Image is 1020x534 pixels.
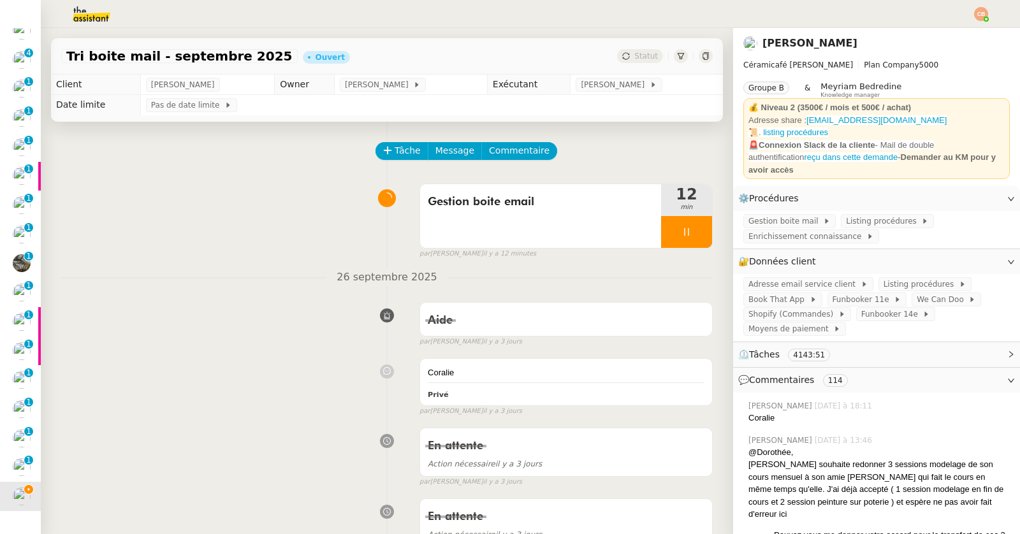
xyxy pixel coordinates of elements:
p: 1 [26,164,31,176]
p: 1 [26,223,31,235]
span: Données client [749,256,816,266]
span: Book That App [748,293,810,306]
div: @Dorothée, [748,446,1010,459]
img: users%2FUWPTPKITw0gpiMilXqRXG5g9gXH3%2Favatar%2F405ab820-17f5-49fd-8f81-080694535f4d [13,109,31,127]
p: 4 [26,48,31,60]
span: 12 [661,187,712,202]
span: il y a 12 minutes [483,249,537,259]
a: [EMAIL_ADDRESS][DOMAIN_NAME] [806,115,947,125]
span: [PERSON_NAME] [748,435,815,446]
span: Tri boite mail - septembre 2025 [66,50,293,62]
nz-badge-sup: 1 [24,77,33,86]
p: 1 [26,194,31,205]
div: Coralie [428,366,704,379]
div: Coralie [748,412,1010,424]
strong: Connexion Slack de la cliente [759,140,875,150]
img: users%2FUWPTPKITw0gpiMilXqRXG5g9gXH3%2Favatar%2F405ab820-17f5-49fd-8f81-080694535f4d [13,284,31,301]
div: ⚙️Procédures [733,186,1020,211]
span: [PERSON_NAME] [581,78,649,91]
p: 1 [26,310,31,322]
div: Adresse share : [748,114,1005,127]
span: Meyriam Bedredine [820,82,901,91]
span: par [419,406,430,417]
span: [PERSON_NAME] [345,78,413,91]
span: [DATE] à 18:11 [815,400,875,412]
img: users%2FPVo4U3nC6dbZZPS5thQt7kGWk8P2%2Favatar%2F1516997780130.jpeg [13,400,31,418]
td: Owner [275,75,335,95]
span: par [419,477,430,487]
p: 1 [26,340,31,351]
span: En attente [428,511,483,523]
span: 🚨 [748,140,759,150]
a: [PERSON_NAME] [762,37,857,49]
nz-badge-sup: 1 [24,456,33,465]
span: [DATE] à 13:46 [815,435,875,446]
p: 1 [26,281,31,292]
p: 1 [26,398,31,409]
nz-badge-sup: 1 [24,340,33,349]
span: En attente [428,440,483,452]
span: Gestion boite email [428,192,653,212]
span: [PERSON_NAME] [151,78,215,91]
nz-badge-sup: 1 [24,398,33,407]
a: 📜. listing procédures [748,127,828,137]
img: users%2FrxcTinYCQST3nt3eRyMgQ024e422%2Favatar%2Fa0327058c7192f72952294e6843542370f7921c3.jpg [13,342,31,360]
span: Action nécessaire [428,459,495,468]
button: Commentaire [481,142,557,160]
img: users%2FPVo4U3nC6dbZZPS5thQt7kGWk8P2%2Favatar%2F1516997780130.jpeg [13,458,31,476]
span: Listing procédures [884,278,959,291]
img: 390d5429-d57e-4c9b-b625-ae6f09e29702 [13,254,31,272]
span: Knowledge manager [820,92,880,99]
span: 26 septembre 2025 [326,269,448,286]
span: We Can Doo [917,293,968,306]
img: users%2FDRQJg1VWLLcDJFXGkprjvpAEQdz2%2Favatar%2F_NVP8752-recadre.jpg [13,313,31,331]
small: [PERSON_NAME] [419,406,522,417]
nz-badge-sup: 1 [24,223,33,232]
nz-badge-sup: 1 [24,252,33,261]
span: 5000 [919,61,939,69]
span: Tâche [395,143,421,158]
nz-badge-sup: 1 [24,281,33,290]
p: 1 [26,77,31,89]
span: Statut [634,52,658,61]
span: Message [435,143,474,158]
img: users%2F9mvJqJUvllffspLsQzytnd0Nt4c2%2Favatar%2F82da88e3-d90d-4e39-b37d-dcb7941179ae [13,80,31,97]
b: Privé [428,391,448,399]
img: users%2Fvjxz7HYmGaNTSE4yF5W2mFwJXra2%2Favatar%2Ff3aef901-807b-4123-bf55-4aed7c5d6af5 [13,371,31,389]
span: Moyens de paiement [748,322,833,335]
span: Commentaire [489,143,550,158]
strong: Demander au KM pour y avoir accès [748,152,996,175]
img: users%2F9mvJqJUvllffspLsQzytnd0Nt4c2%2Favatar%2F82da88e3-d90d-4e39-b37d-dcb7941179ae [13,226,31,243]
img: users%2FUWPTPKITw0gpiMilXqRXG5g9gXH3%2Favatar%2F405ab820-17f5-49fd-8f81-080694535f4d [13,51,31,69]
td: Date limite [51,95,140,115]
span: Listing procédures [846,215,921,227]
span: Funbooker 14e [861,308,923,321]
nz-badge-sup: 1 [24,427,33,436]
span: Céramicafé [PERSON_NAME] [743,61,853,69]
div: 🔐Données client [733,249,1020,274]
span: Tâches [749,349,780,359]
img: users%2F9mvJqJUvllffspLsQzytnd0Nt4c2%2Favatar%2F82da88e3-d90d-4e39-b37d-dcb7941179ae [13,429,31,447]
img: svg [974,7,988,21]
span: Aide [428,315,453,326]
div: [PERSON_NAME] souhaite redonner 3 sessions modelage de son cours mensuel à son amie [PERSON_NAME]... [748,458,1010,521]
p: 1 [26,427,31,438]
span: Enrichissement connaissance [748,230,866,243]
button: Message [428,142,482,160]
span: ⏲️ [738,349,841,359]
p: 1 [26,456,31,467]
nz-tag: 114 [823,374,848,387]
small: [PERSON_NAME] [419,249,536,259]
p: 1 [26,252,31,263]
small: [PERSON_NAME] [419,336,522,347]
nz-badge-sup: 1 [24,194,33,203]
div: Ouvert [316,54,345,61]
span: par [419,249,430,259]
span: Shopify (Commandes) [748,308,838,321]
span: 🔐 [738,254,821,269]
span: Pas de date limite [151,99,224,112]
nz-badge-sup: 4 [24,48,33,57]
nz-badge-sup: 1 [24,164,33,173]
img: users%2F9mvJqJUvllffspLsQzytnd0Nt4c2%2Favatar%2F82da88e3-d90d-4e39-b37d-dcb7941179ae [13,22,31,40]
div: - [748,139,1005,177]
